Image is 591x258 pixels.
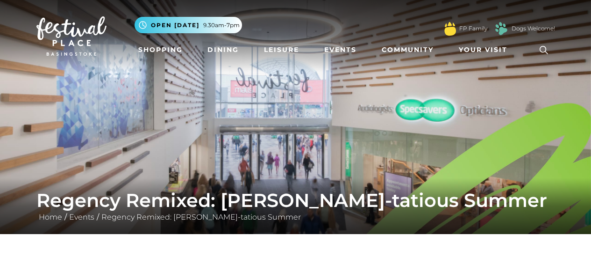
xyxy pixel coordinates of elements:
span: Open [DATE] [151,21,199,29]
a: Dining [204,41,242,59]
span: Your Visit [459,45,507,55]
a: Shopping [135,41,186,59]
a: FP Family [459,24,487,33]
a: Events [67,213,97,221]
a: Your Visit [455,41,516,59]
button: Open [DATE] 9.30am-7pm [135,17,242,33]
a: Dogs Welcome! [512,24,555,33]
a: Home [36,213,64,221]
a: Events [320,41,360,59]
h1: Regency Remixed: [PERSON_NAME]-tatious Summer [36,189,555,212]
a: Community [378,41,437,59]
a: Regency Remixed: [PERSON_NAME]-tatious Summer [99,213,303,221]
a: Leisure [260,41,303,59]
span: 9.30am-7pm [203,21,240,29]
img: Festival Place Logo [36,16,107,56]
div: / / [29,189,562,223]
